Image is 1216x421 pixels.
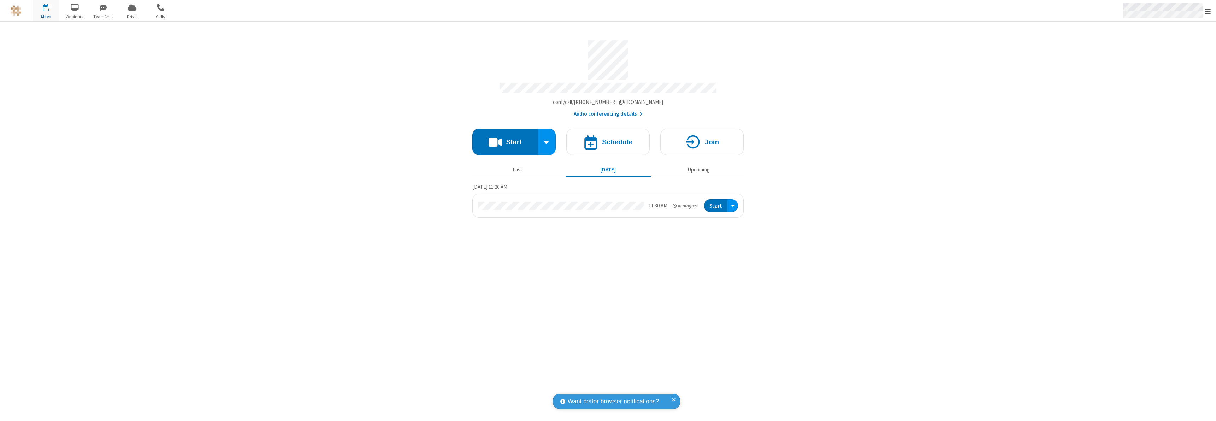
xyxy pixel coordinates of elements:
[119,13,145,20] span: Drive
[90,13,117,20] span: Team Chat
[660,129,744,155] button: Join
[1198,403,1211,416] iframe: Chat
[33,13,59,20] span: Meet
[506,139,521,145] h4: Start
[602,139,632,145] h4: Schedule
[472,183,744,218] section: Today's Meetings
[62,13,88,20] span: Webinars
[649,202,667,210] div: 11:30 AM
[566,129,650,155] button: Schedule
[472,129,538,155] button: Start
[48,4,52,9] div: 1
[566,163,651,176] button: [DATE]
[574,110,643,118] button: Audio conferencing details
[475,163,560,176] button: Past
[704,199,727,212] button: Start
[673,203,698,209] em: in progress
[472,183,507,190] span: [DATE] 11:20 AM
[147,13,174,20] span: Calls
[11,5,21,16] img: QA Selenium DO NOT DELETE OR CHANGE
[727,199,738,212] div: Open menu
[656,163,741,176] button: Upcoming
[553,98,663,106] button: Copy my meeting room linkCopy my meeting room link
[553,99,663,105] span: Copy my meeting room link
[472,35,744,118] section: Account details
[568,397,659,406] span: Want better browser notifications?
[705,139,719,145] h4: Join
[538,129,556,155] div: Start conference options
